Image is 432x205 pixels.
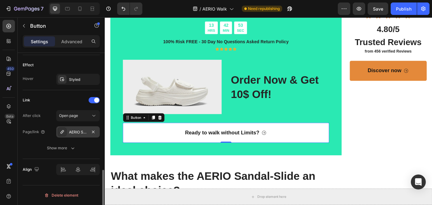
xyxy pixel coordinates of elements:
span: AERIO Walk [202,6,227,12]
button: Publish [391,2,417,15]
iframe: Design area [105,17,432,205]
p: SEC [150,12,159,18]
p: HRS [117,12,126,18]
div: Beta [5,114,15,119]
div: Hover [23,76,34,82]
div: Undo/Redo [117,2,142,15]
span: Save [373,6,383,12]
h2: Trusted Reviews [279,21,367,35]
img: gempages_550089123281503281-04322490-6631-4d48-8161-8ea0261a75c2.jpg [21,48,133,110]
div: Publish [396,6,411,12]
div: Link [23,97,30,103]
div: Show more [47,145,76,151]
span: / [200,6,201,12]
div: 13 [117,6,126,12]
div: After click [23,113,41,119]
div: Open Intercom Messenger [411,175,426,189]
p: Settings [31,38,48,45]
p: Ready to walk without Limits? [91,128,176,135]
div: Effect [23,62,34,68]
p: 100% Risk FREE - 30 Day No Questions Asked Return Policy [21,25,255,31]
h2: 4.80/5 [279,7,367,20]
p: Discover now [299,57,338,65]
div: Button [28,111,42,117]
p: Advanced [61,38,82,45]
div: AERIO Sandal-Slide Hybrid VIP Access [69,129,87,135]
div: 53 [150,6,159,12]
span: Open page [59,113,78,118]
strong: from 456 verified Reviews [296,36,350,41]
div: 450 [6,66,15,71]
a: Ready to walk without Limits? [21,120,255,143]
div: Align [23,165,40,174]
button: 7 [2,2,46,15]
div: 42 [134,6,142,12]
span: Need republishing [248,6,280,12]
p: Button [30,22,83,30]
button: Show more [23,142,100,154]
p: 7 [41,5,44,12]
p: MIN [134,12,142,18]
div: Delete element [44,192,78,199]
button: Open page [56,110,100,121]
div: Page/link [23,129,45,135]
div: Styled [69,77,98,82]
h2: order now & get 10$ off! [143,63,255,96]
button: Save [368,2,388,15]
a: Discover now [279,49,367,72]
button: Delete element [23,190,100,200]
